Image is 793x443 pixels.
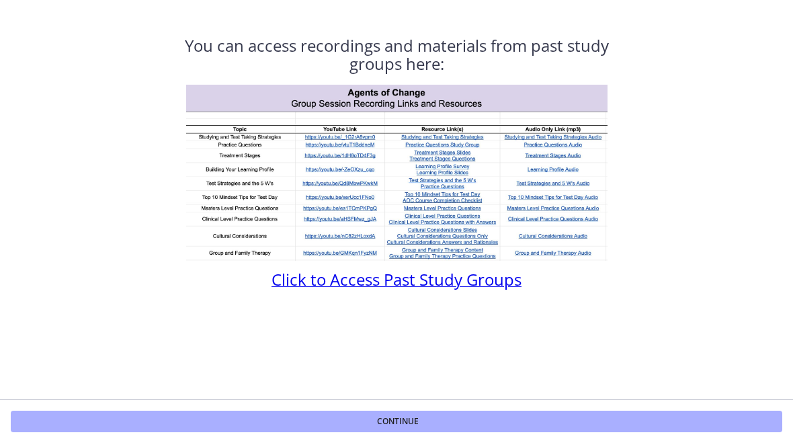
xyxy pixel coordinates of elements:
span: Continue [377,416,419,427]
a: Click to Access Past Study Groups [272,274,521,289]
span: You can access recordings and materials from past study groups here: [185,34,609,75]
span: Click to Access Past Study Groups [272,268,521,290]
button: Continue [11,411,782,432]
img: 1734296146716.jpeg [186,85,608,261]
